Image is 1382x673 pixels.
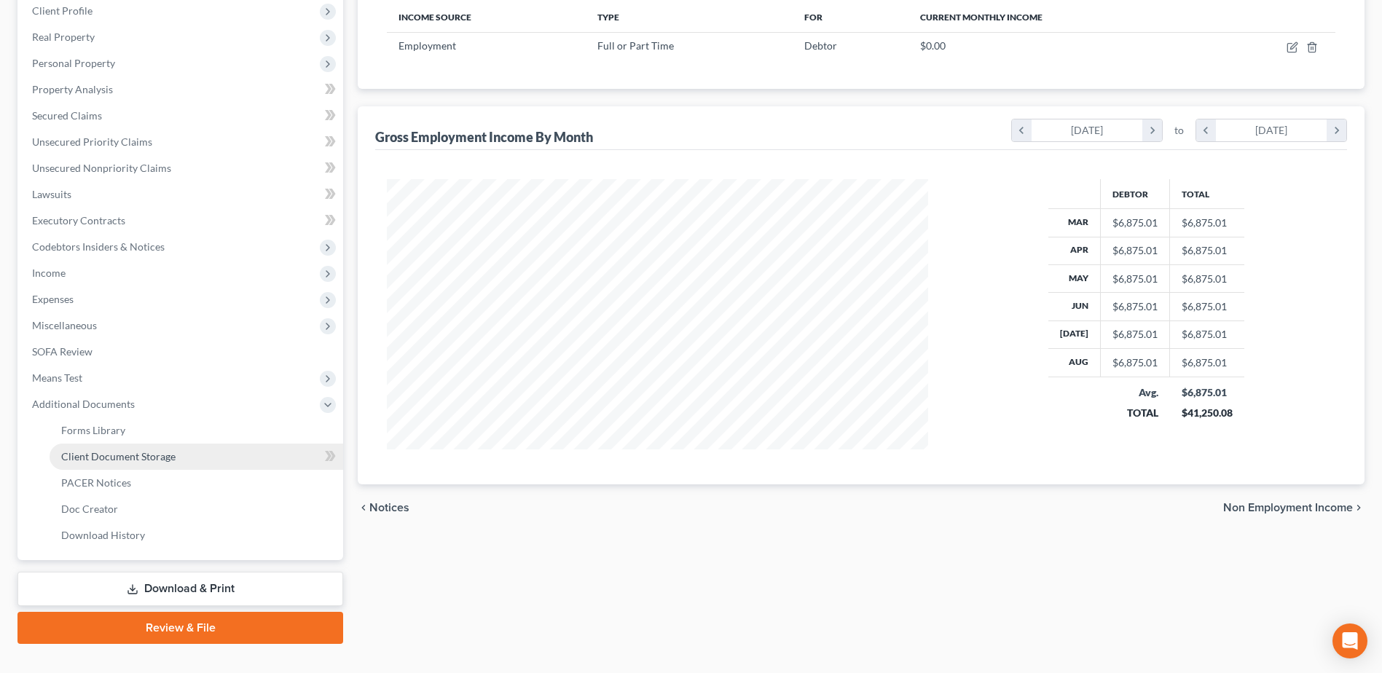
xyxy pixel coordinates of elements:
span: Miscellaneous [32,319,97,331]
div: $6,875.01 [1112,243,1158,258]
div: Gross Employment Income By Month [375,128,593,146]
button: chevron_left Notices [358,502,409,513]
span: Unsecured Priority Claims [32,135,152,148]
a: Lawsuits [20,181,343,208]
div: $6,875.01 [1112,299,1158,314]
i: chevron_right [1353,502,1365,513]
a: Doc Creator [50,496,343,522]
div: Open Intercom Messenger [1332,623,1367,658]
span: Means Test [32,371,82,384]
span: Client Document Storage [61,450,176,463]
th: Apr [1048,237,1101,264]
i: chevron_left [358,502,369,513]
a: Download History [50,522,343,548]
td: $6,875.01 [1170,209,1244,237]
span: Income Source [398,12,471,23]
button: Non Employment Income chevron_right [1223,502,1365,513]
div: Avg. [1112,385,1158,400]
span: to [1174,123,1184,138]
th: Total [1170,179,1244,208]
a: Property Analysis [20,76,343,103]
span: Income [32,267,66,279]
span: Forms Library [61,424,125,436]
i: chevron_right [1327,119,1346,141]
span: For [804,12,822,23]
th: [DATE] [1048,320,1101,348]
div: TOTAL [1112,406,1158,420]
span: Expenses [32,293,74,305]
span: Executory Contracts [32,214,125,227]
th: Mar [1048,209,1101,237]
span: Download History [61,529,145,541]
a: Download & Print [17,572,343,606]
span: Property Analysis [32,83,113,95]
div: [DATE] [1216,119,1327,141]
span: Debtor [804,39,837,52]
span: Personal Property [32,57,115,69]
span: Non Employment Income [1223,502,1353,513]
span: Client Profile [32,4,93,17]
span: Real Property [32,31,95,43]
td: $6,875.01 [1170,349,1244,377]
span: $0.00 [920,39,946,52]
span: SOFA Review [32,345,93,358]
div: [DATE] [1032,119,1143,141]
i: chevron_right [1142,119,1162,141]
a: Secured Claims [20,103,343,129]
i: chevron_left [1196,119,1216,141]
a: Forms Library [50,417,343,444]
span: Notices [369,502,409,513]
span: Unsecured Nonpriority Claims [32,162,171,174]
span: Codebtors Insiders & Notices [32,240,165,253]
a: SOFA Review [20,339,343,365]
a: Unsecured Nonpriority Claims [20,155,343,181]
a: Executory Contracts [20,208,343,234]
span: Lawsuits [32,188,71,200]
a: Review & File [17,612,343,644]
td: $6,875.01 [1170,264,1244,292]
div: $6,875.01 [1112,355,1158,370]
span: Doc Creator [61,503,118,515]
td: $6,875.01 [1170,320,1244,348]
span: Full or Part Time [597,39,674,52]
th: Debtor [1101,179,1170,208]
a: Client Document Storage [50,444,343,470]
a: Unsecured Priority Claims [20,129,343,155]
div: $6,875.01 [1112,216,1158,230]
div: $6,875.01 [1112,272,1158,286]
th: May [1048,264,1101,292]
div: $41,250.08 [1182,406,1233,420]
span: Employment [398,39,456,52]
a: PACER Notices [50,470,343,496]
th: Aug [1048,349,1101,377]
span: Additional Documents [32,398,135,410]
div: $6,875.01 [1182,385,1233,400]
td: $6,875.01 [1170,237,1244,264]
span: Secured Claims [32,109,102,122]
span: PACER Notices [61,476,131,489]
i: chevron_left [1012,119,1032,141]
td: $6,875.01 [1170,293,1244,320]
div: $6,875.01 [1112,327,1158,342]
th: Jun [1048,293,1101,320]
span: Current Monthly Income [920,12,1043,23]
span: Type [597,12,619,23]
